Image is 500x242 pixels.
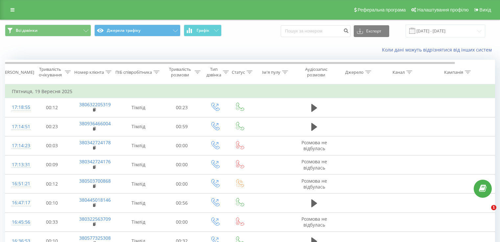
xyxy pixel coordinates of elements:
[79,178,111,184] a: 380503700868
[354,25,389,37] button: Експорт
[12,158,25,171] div: 17:13:31
[358,7,406,12] span: Реферальна програма
[115,70,152,75] div: ПІБ співробітника
[301,178,327,190] span: Розмова не відбулась
[79,235,111,241] a: 380577325308
[382,47,495,53] a: Коли дані можуть відрізнятися вiд інших систем
[161,117,202,136] td: 00:59
[12,101,25,114] div: 17:18:55
[94,25,180,36] button: Джерела трафіку
[115,174,161,193] td: Тімлід
[491,205,496,210] span: 1
[32,212,73,232] td: 00:33
[206,67,221,78] div: Тип дзвінка
[478,205,493,221] iframe: Intercom live chat
[79,216,111,222] a: 380322563709
[301,158,327,171] span: Розмова не відбулась
[417,7,468,12] span: Налаштування профілю
[32,193,73,212] td: 00:10
[32,174,73,193] td: 00:12
[79,139,111,146] a: 380342724178
[115,155,161,174] td: Тімлід
[79,101,111,108] a: 380632205319
[12,177,25,190] div: 16:51:21
[393,70,405,75] div: Канал
[115,98,161,117] td: Тімлід
[32,136,73,155] td: 00:03
[5,25,91,36] button: Всі дзвінки
[345,70,364,75] div: Джерело
[79,158,111,165] a: 380342724176
[32,117,73,136] td: 00:23
[161,212,202,232] td: 00:00
[281,25,350,37] input: Пошук за номером
[32,155,73,174] td: 00:09
[79,197,111,203] a: 380445018146
[32,98,73,117] td: 00:12
[167,67,193,78] div: Тривалість розмови
[161,98,202,117] td: 00:23
[301,216,327,228] span: Розмова не відбулась
[115,212,161,232] td: Тімлід
[161,193,202,212] td: 00:56
[1,70,34,75] div: [PERSON_NAME]
[197,28,209,33] span: Графік
[115,117,161,136] td: Тімлід
[161,155,202,174] td: 00:00
[74,70,104,75] div: Номер клієнта
[161,136,202,155] td: 00:00
[161,174,202,193] td: 00:00
[444,70,463,75] div: Кампанія
[262,70,280,75] div: Ім'я пулу
[12,216,25,229] div: 16:45:56
[115,193,161,212] td: Тімлід
[79,120,111,127] a: 380936466004
[16,28,37,33] span: Всі дзвінки
[480,7,491,12] span: Вихід
[115,136,161,155] td: Тімлід
[301,139,327,151] span: Розмова не відбулась
[300,67,332,78] div: Аудіозапис розмови
[12,139,25,152] div: 17:14:23
[12,196,25,209] div: 16:47:17
[37,67,63,78] div: Тривалість очікування
[232,70,245,75] div: Статус
[184,25,222,36] button: Графік
[12,120,25,133] div: 17:14:51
